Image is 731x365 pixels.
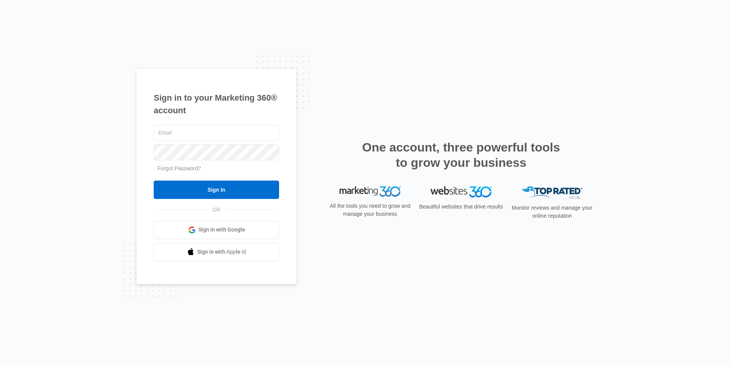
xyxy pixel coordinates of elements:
[154,243,279,261] a: Sign in with Apple Id
[360,140,562,170] h2: One account, three powerful tools to grow your business
[154,125,279,141] input: Email
[197,248,246,256] span: Sign in with Apple Id
[509,204,595,220] p: Monitor reviews and manage your online reputation
[154,91,279,117] h1: Sign in to your Marketing 360® account
[418,203,504,211] p: Beautiful websites that drive results
[207,206,226,214] span: OR
[430,186,492,197] img: Websites 360
[521,186,583,199] img: Top Rated Local
[154,221,279,239] a: Sign in with Google
[198,226,245,234] span: Sign in with Google
[154,181,279,199] input: Sign In
[327,202,413,218] p: All the tools you need to grow and manage your business
[340,186,401,197] img: Marketing 360
[158,165,201,171] a: Forgot Password?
